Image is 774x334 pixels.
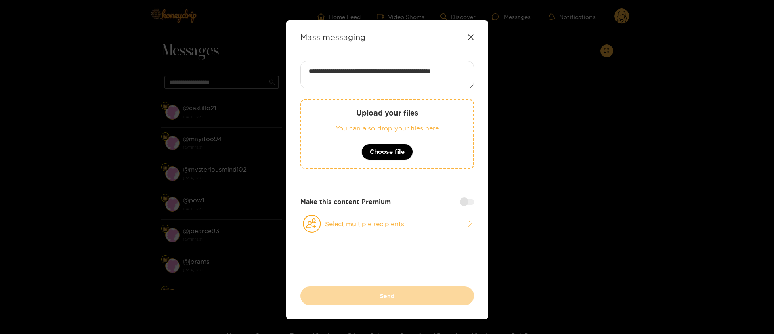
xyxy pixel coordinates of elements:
[300,286,474,305] button: Send
[300,197,391,206] strong: Make this content Premium
[361,144,413,160] button: Choose file
[300,214,474,233] button: Select multiple recipients
[317,108,457,118] p: Upload your files
[317,124,457,133] p: You can also drop your files here
[300,32,365,42] strong: Mass messaging
[370,147,405,157] span: Choose file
